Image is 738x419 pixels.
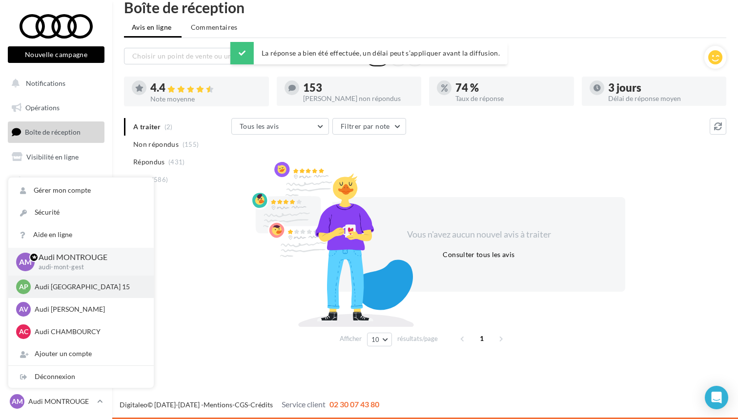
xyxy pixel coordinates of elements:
[303,82,414,93] div: 153
[132,52,277,60] span: Choisir un point de vente ou un code magasin
[133,175,148,184] span: Tous
[474,331,490,346] span: 1
[120,400,379,409] span: © [DATE]-[DATE] - - -
[28,397,93,406] p: Audi MONTROUGE
[332,118,406,135] button: Filtrer par note
[8,224,154,246] a: Aide en ligne
[8,392,104,411] a: AM Audi MONTROUGE
[150,82,261,94] div: 4.4
[19,282,28,292] span: AP
[152,176,168,183] span: (586)
[329,399,379,409] span: 02 30 07 43 80
[395,228,563,241] div: Vous n'avez aucun nouvel avis à traiter
[120,400,147,409] a: Digitaleo
[6,73,102,94] button: Notifications
[6,147,106,167] a: Visibilité en ligne
[183,140,199,148] span: (155)
[25,103,60,112] span: Opérations
[168,158,185,166] span: (431)
[6,195,106,216] a: Médiathèque
[397,334,438,343] span: résultats/page
[35,327,142,337] p: Audi CHAMBOURCY
[282,399,326,409] span: Service client
[608,95,719,102] div: Délai de réponse moyen
[6,219,106,248] a: PLV et print personnalisable
[26,79,65,87] span: Notifications
[204,400,232,409] a: Mentions
[303,95,414,102] div: [PERSON_NAME] non répondus
[19,256,32,267] span: AM
[230,42,508,64] div: La réponse a bien été effectuée, un délai peut s’appliquer avant la diffusion.
[133,157,165,167] span: Répondus
[6,121,106,142] a: Boîte de réception
[608,82,719,93] div: 3 jours
[26,153,79,161] span: Visibilité en ligne
[19,304,28,314] span: AV
[235,400,248,409] a: CGS
[12,397,23,406] span: AM
[35,282,142,292] p: Audi [GEOGRAPHIC_DATA] 15
[8,46,104,63] button: Nouvelle campagne
[133,140,179,149] span: Non répondus
[25,128,81,136] span: Boîte de réception
[705,386,728,409] div: Open Intercom Messenger
[250,400,273,409] a: Crédits
[39,252,138,263] p: Audi MONTROUGE
[455,82,566,93] div: 74 %
[231,118,329,135] button: Tous les avis
[6,171,106,192] a: Campagnes
[8,343,154,365] div: Ajouter un compte
[8,366,154,388] div: Déconnexion
[35,304,142,314] p: Audi [PERSON_NAME]
[150,96,261,102] div: Note moyenne
[455,95,566,102] div: Taux de réponse
[367,333,392,346] button: 10
[439,249,518,260] button: Consulter tous les avis
[8,201,154,223] a: Sécurité
[240,122,279,130] span: Tous les avis
[39,263,138,272] p: audi-mont-gest
[8,180,154,201] a: Gérer mon compte
[6,98,106,118] a: Opérations
[371,336,380,343] span: 10
[19,327,28,337] span: AC
[124,48,295,64] button: Choisir un point de vente ou un code magasin
[340,334,362,343] span: Afficher
[191,22,238,32] span: Commentaires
